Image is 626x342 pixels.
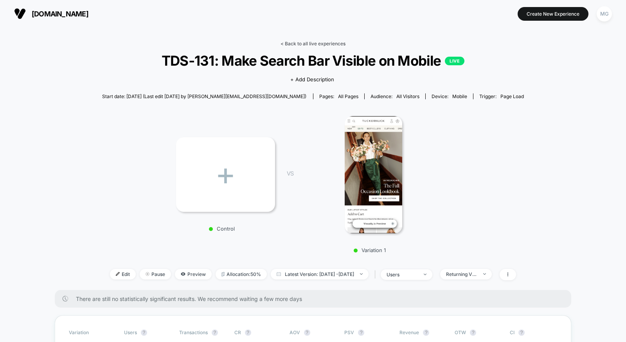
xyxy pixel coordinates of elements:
span: users [124,329,137,335]
span: TDS-131: Make Search Bar Visible on Mobile [123,52,503,69]
span: CI [510,329,553,336]
button: ? [470,329,476,336]
div: Returning Visitors [446,271,477,277]
span: There are still no statistically significant results. We recommend waiting a few more days [76,295,556,302]
span: CR [234,329,241,335]
span: All Visitors [396,93,419,99]
span: Transactions [179,329,208,335]
a: < Back to all live experiences [281,41,345,47]
img: end [424,274,426,275]
div: Pages: [319,93,358,99]
span: Start date: [DATE] (Last edit [DATE] by [PERSON_NAME][EMAIL_ADDRESS][DOMAIN_NAME]) [102,93,306,99]
div: Audience: [371,93,419,99]
button: ? [212,329,218,336]
button: ? [358,329,364,336]
button: ? [518,329,525,336]
span: Device: [425,93,473,99]
p: Variation 1 [301,247,438,253]
span: Latest Version: [DATE] - [DATE] [271,269,369,279]
div: users [387,272,418,278]
span: PSV [344,329,354,335]
span: mobile [452,93,467,99]
div: + [176,137,275,212]
img: rebalance [221,272,225,276]
span: OTW [455,329,498,336]
button: Create New Experience [518,7,588,21]
p: Control [172,226,271,232]
span: Preview [175,269,212,279]
span: Pause [140,269,171,279]
p: LIVE [445,57,464,65]
button: ? [141,329,147,336]
span: Edit [110,269,136,279]
img: Variation 1 main [345,116,402,233]
img: Visually logo [14,8,26,20]
span: Variation [69,329,112,336]
span: Allocation: 50% [216,269,267,279]
div: MG [597,6,612,21]
img: end [360,273,363,275]
div: Trigger: [479,93,524,99]
span: | [372,269,381,280]
button: ? [245,329,251,336]
img: edit [116,272,120,276]
span: AOV [290,329,300,335]
span: all pages [338,93,358,99]
span: VS [287,170,293,177]
span: Revenue [399,329,419,335]
span: Page Load [500,93,524,99]
button: MG [594,6,614,22]
button: ? [304,329,310,336]
img: end [483,273,486,275]
button: [DOMAIN_NAME] [12,7,91,20]
button: ? [423,329,429,336]
img: calendar [277,272,281,276]
img: end [146,272,149,276]
span: + Add Description [290,76,334,84]
span: [DOMAIN_NAME] [32,10,88,18]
